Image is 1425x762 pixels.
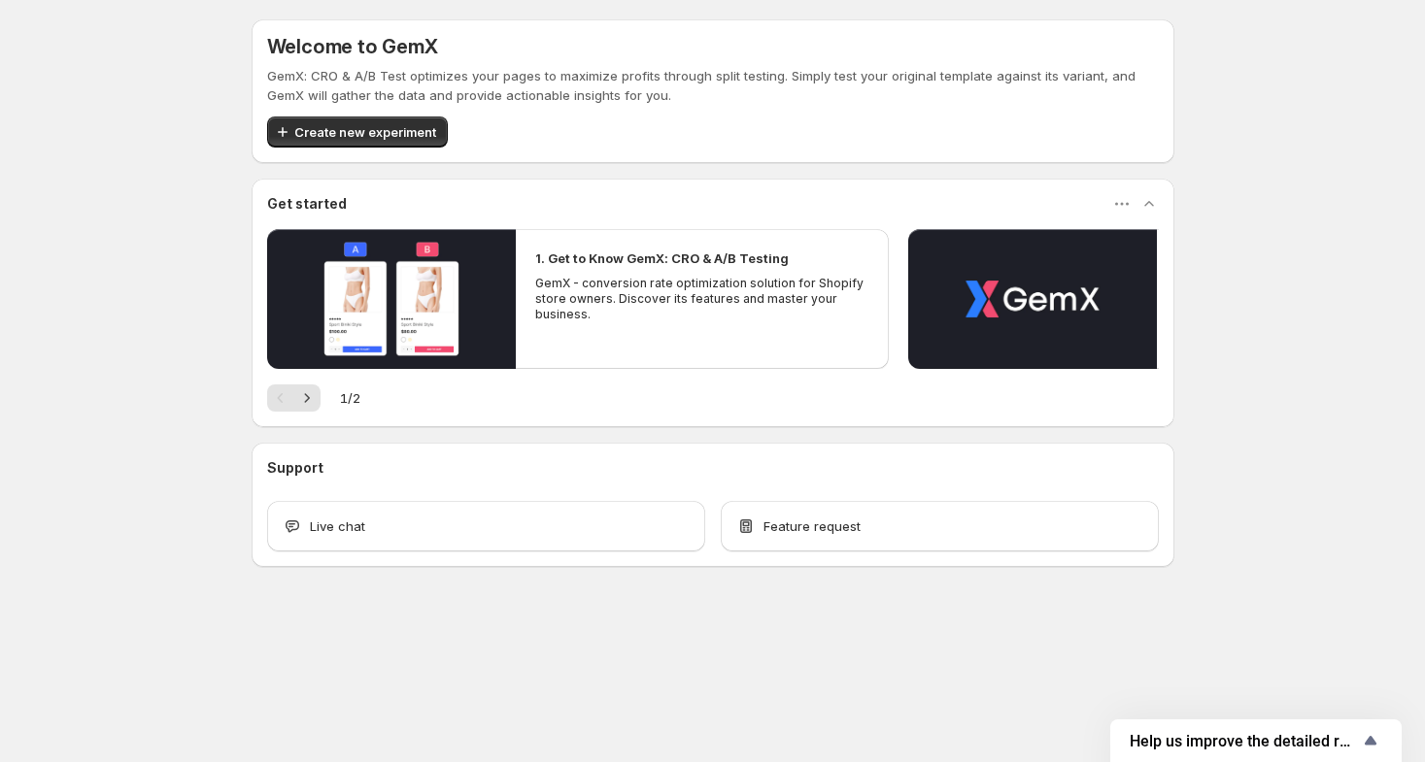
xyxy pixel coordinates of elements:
span: Help us improve the detailed report for A/B campaigns [1130,732,1359,750]
button: Next [293,384,321,412]
nav: Pagination [267,384,321,412]
span: Create new experiment [294,122,436,142]
button: Show survey - Help us improve the detailed report for A/B campaigns [1130,729,1382,752]
h3: Get started [267,194,347,214]
button: Play video [267,229,516,369]
h5: Welcome to GemX [267,35,438,58]
button: Play video [908,229,1157,369]
span: Feature request [763,516,861,536]
button: Create new experiment [267,116,448,148]
span: 1 / 2 [340,388,360,408]
p: GemX: CRO & A/B Test optimizes your pages to maximize profits through split testing. Simply test ... [267,66,1159,105]
h3: Support [267,458,323,478]
p: GemX - conversion rate optimization solution for Shopify store owners. Discover its features and ... [535,276,869,322]
span: Live chat [310,516,365,536]
h2: 1. Get to Know GemX: CRO & A/B Testing [535,248,789,268]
